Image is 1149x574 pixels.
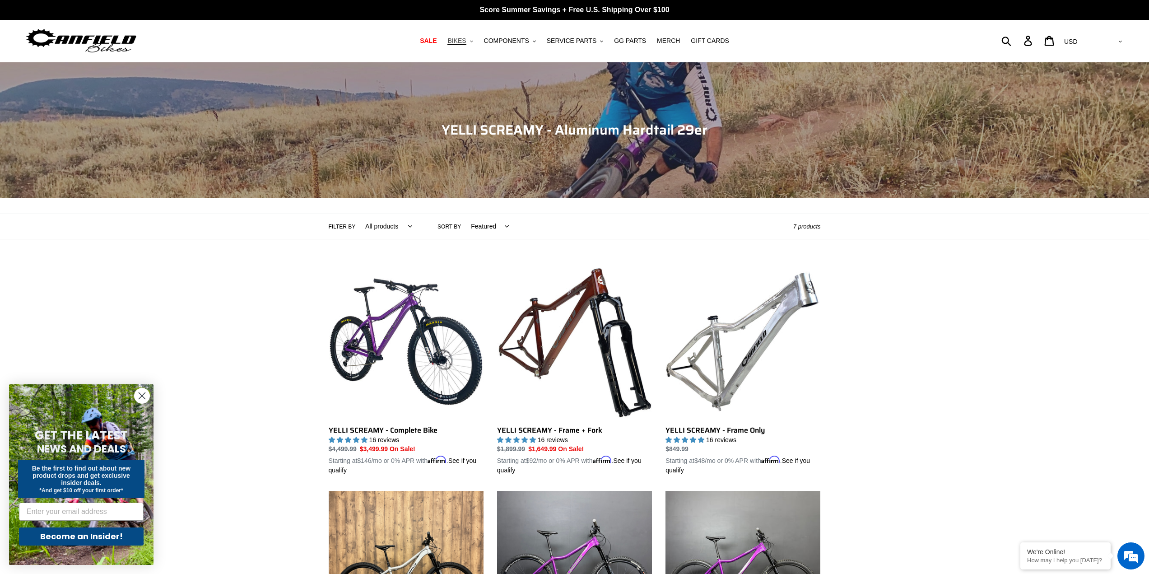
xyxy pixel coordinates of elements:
img: Canfield Bikes [25,27,138,55]
span: *And get $10 off your first order* [39,487,123,494]
span: NEWS AND DEALS [37,442,126,456]
button: Close dialog [134,388,150,404]
span: YELLI SCREAMY - Aluminum Hardtail 29er [442,119,707,140]
button: Become an Insider! [19,527,144,546]
div: Chat with us now [60,51,165,62]
label: Filter by [329,223,356,231]
button: BIKES [443,35,477,47]
a: SALE [415,35,441,47]
span: SALE [420,37,437,45]
span: BIKES [447,37,466,45]
button: COMPONENTS [479,35,540,47]
span: Be the first to find out about new product drops and get exclusive insider deals. [32,465,131,486]
p: How may I help you today? [1027,557,1104,564]
span: GIFT CARDS [691,37,729,45]
img: d_696896380_company_1647369064580_696896380 [29,45,51,68]
span: 7 products [793,223,821,230]
button: SERVICE PARTS [542,35,608,47]
a: GG PARTS [609,35,651,47]
input: Enter your email address [19,503,144,521]
span: We're online! [52,114,125,205]
a: MERCH [652,35,684,47]
label: Sort by [437,223,461,231]
input: Search [1006,31,1029,51]
div: Navigation go back [10,50,23,63]
span: SERVICE PARTS [547,37,596,45]
div: Minimize live chat window [148,5,170,26]
div: We're Online! [1027,548,1104,555]
span: COMPONENTS [484,37,529,45]
span: MERCH [657,37,680,45]
textarea: Type your message and hit 'Enter' [5,247,172,278]
span: GET THE LATEST [35,427,128,443]
a: GIFT CARDS [686,35,734,47]
span: GG PARTS [614,37,646,45]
